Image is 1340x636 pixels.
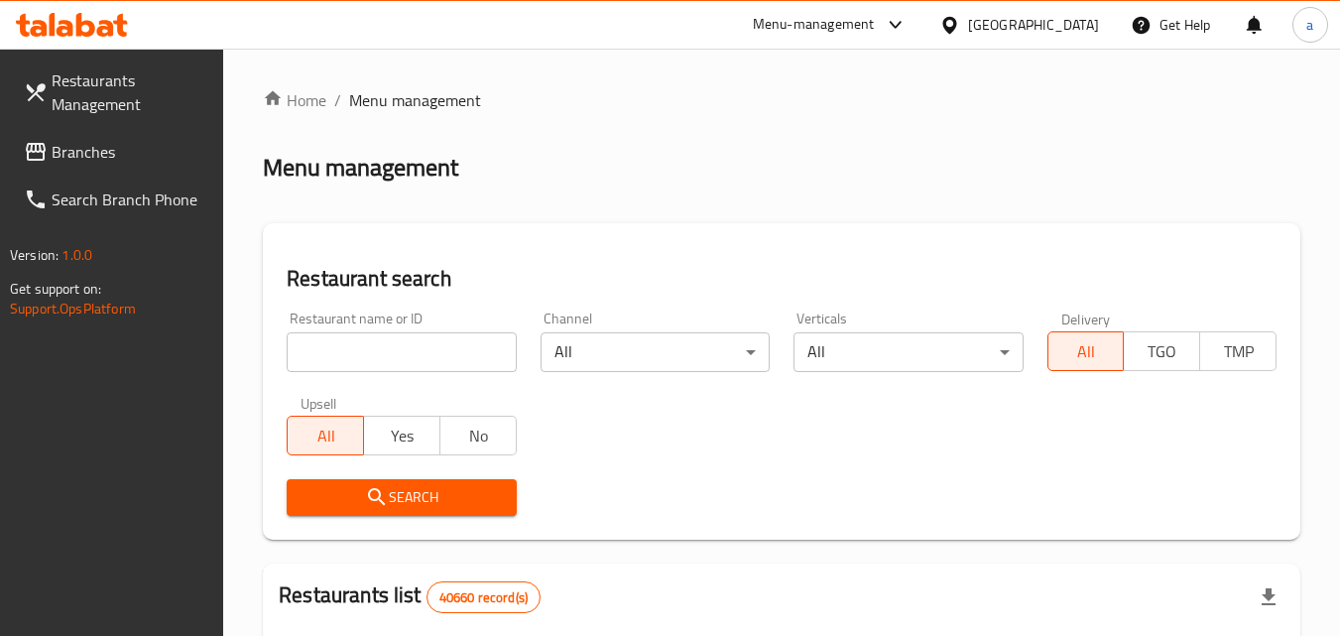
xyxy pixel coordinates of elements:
span: No [448,422,509,450]
label: Upsell [301,396,337,410]
button: All [287,416,364,455]
span: Search Branch Phone [52,188,208,211]
h2: Menu management [263,152,458,184]
button: TGO [1123,331,1200,371]
input: Search for restaurant name or ID.. [287,332,516,372]
a: Support.OpsPlatform [10,296,136,321]
div: All [793,332,1023,372]
label: Delivery [1061,312,1111,325]
span: 1.0.0 [61,242,92,268]
li: / [334,88,341,112]
span: Get support on: [10,276,101,302]
span: a [1306,14,1313,36]
span: TGO [1132,337,1192,366]
div: [GEOGRAPHIC_DATA] [968,14,1099,36]
a: Search Branch Phone [8,176,224,223]
span: 40660 record(s) [427,588,540,607]
span: Menu management [349,88,481,112]
span: All [296,422,356,450]
span: TMP [1208,337,1269,366]
button: TMP [1199,331,1277,371]
span: Version: [10,242,59,268]
a: Home [263,88,326,112]
div: Export file [1245,573,1292,621]
a: Restaurants Management [8,57,224,128]
button: No [439,416,517,455]
div: All [541,332,770,372]
nav: breadcrumb [263,88,1300,112]
a: Branches [8,128,224,176]
div: Menu-management [753,13,875,37]
button: Search [287,479,516,516]
span: Search [303,485,500,510]
span: All [1056,337,1117,366]
h2: Restaurant search [287,264,1277,294]
span: Restaurants Management [52,68,208,116]
div: Total records count [426,581,541,613]
span: Branches [52,140,208,164]
button: Yes [363,416,440,455]
h2: Restaurants list [279,580,541,613]
button: All [1047,331,1125,371]
span: Yes [372,422,432,450]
